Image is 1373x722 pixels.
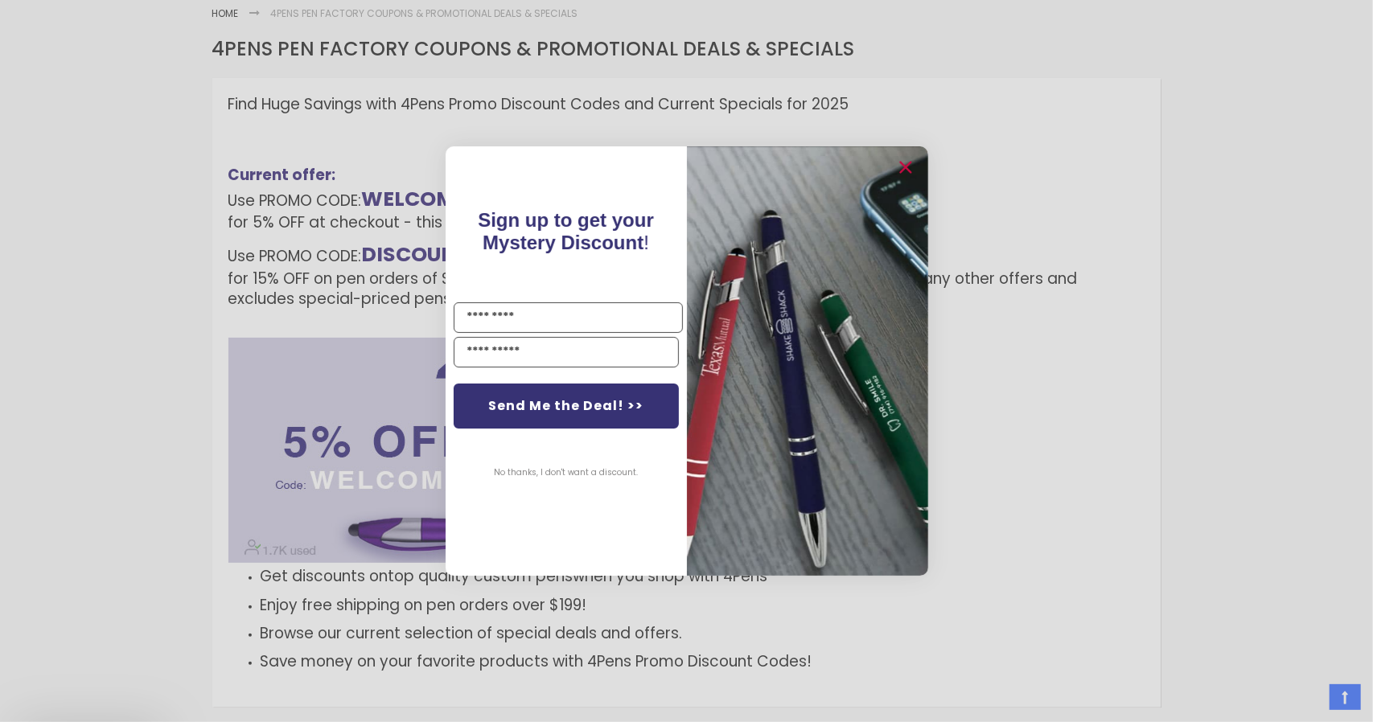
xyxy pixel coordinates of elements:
span: Sign up to get your Mystery Discount [478,209,654,253]
iframe: Google Customer Reviews [1240,679,1373,722]
button: Send Me the Deal! >> [454,384,679,429]
button: Close dialog [893,154,919,180]
button: No thanks, I don't want a discount. [486,453,646,493]
img: pop-up-image [687,146,928,575]
span: ! [478,209,654,253]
